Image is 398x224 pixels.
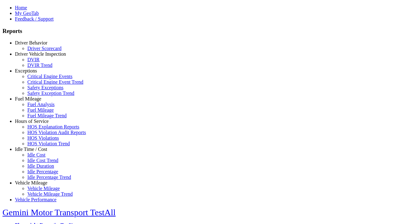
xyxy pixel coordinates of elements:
[15,68,37,73] a: Exceptions
[27,57,39,62] a: DVIR
[15,40,47,45] a: Driver Behavior
[27,152,45,157] a: Idle Cost
[15,51,66,57] a: Driver Vehicle Inspection
[27,85,63,90] a: Safety Exceptions
[27,186,60,191] a: Vehicle Mileage
[2,208,116,217] a: Gemini Motor Transport TestAll
[15,119,49,124] a: Hours of Service
[2,28,396,35] h3: Reports
[15,16,53,21] a: Feedback / Support
[15,5,27,10] a: Home
[27,63,52,68] a: DVIR Trend
[27,91,74,96] a: Safety Exception Trend
[27,130,86,135] a: HOS Violation Audit Reports
[27,102,55,107] a: Fuel Analysis
[27,141,70,146] a: HOS Violation Trend
[27,46,62,51] a: Driver Scorecard
[27,191,73,197] a: Vehicle Mileage Trend
[27,113,67,118] a: Fuel Mileage Trend
[27,74,72,79] a: Critical Engine Events
[15,197,57,202] a: Vehicle Performance
[15,180,47,185] a: Vehicle Mileage
[15,147,47,152] a: Idle Time / Cost
[15,96,41,101] a: Fuel Mileage
[27,163,54,169] a: Idle Duration
[27,158,58,163] a: Idle Cost Trend
[15,11,39,16] a: My GeoTab
[27,169,58,174] a: Idle Percentage
[27,107,54,113] a: Fuel Mileage
[27,124,79,129] a: HOS Explanation Reports
[27,79,83,85] a: Critical Engine Event Trend
[27,135,59,141] a: HOS Violations
[27,175,71,180] a: Idle Percentage Trend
